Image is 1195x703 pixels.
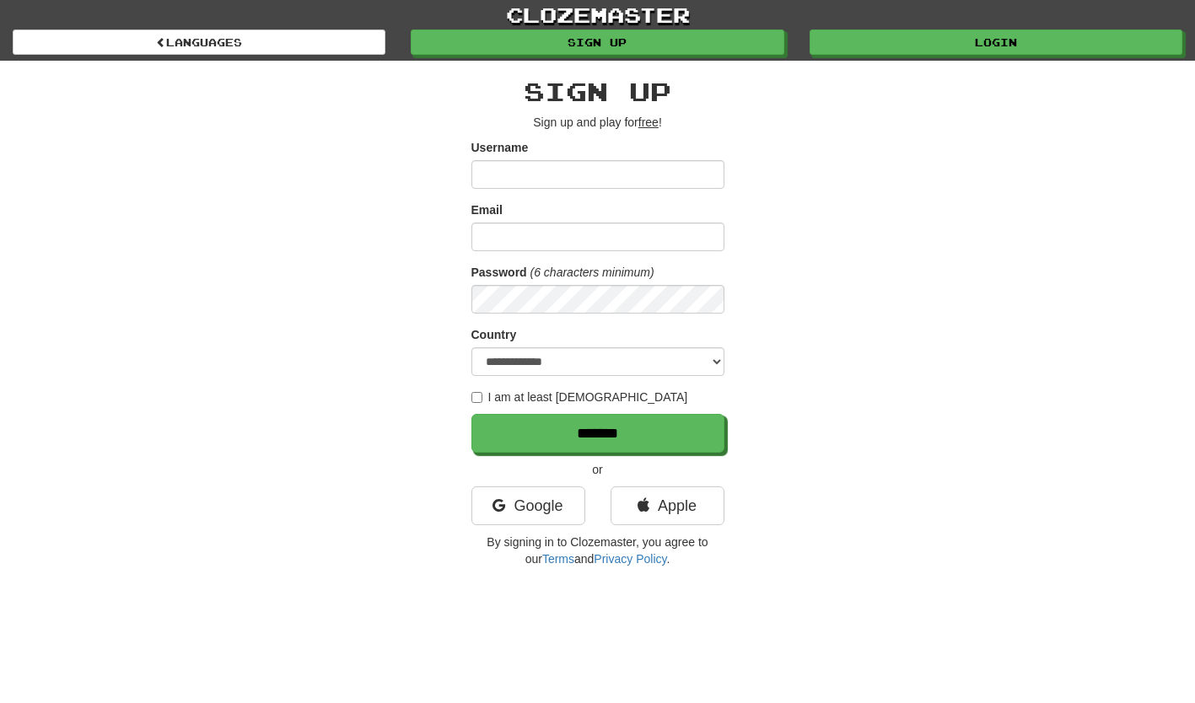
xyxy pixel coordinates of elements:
[471,264,527,281] label: Password
[638,115,659,129] u: free
[471,461,724,478] p: or
[471,534,724,567] p: By signing in to Clozemaster, you agree to our and .
[542,552,574,566] a: Terms
[594,552,666,566] a: Privacy Policy
[471,114,724,131] p: Sign up and play for !
[471,389,688,405] label: I am at least [DEMOGRAPHIC_DATA]
[471,392,482,403] input: I am at least [DEMOGRAPHIC_DATA]
[471,139,529,156] label: Username
[13,30,385,55] a: Languages
[611,486,724,525] a: Apple
[471,201,503,218] label: Email
[810,30,1182,55] a: Login
[471,486,585,525] a: Google
[471,78,724,105] h2: Sign up
[471,326,517,343] label: Country
[530,266,654,279] em: (6 characters minimum)
[411,30,783,55] a: Sign up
